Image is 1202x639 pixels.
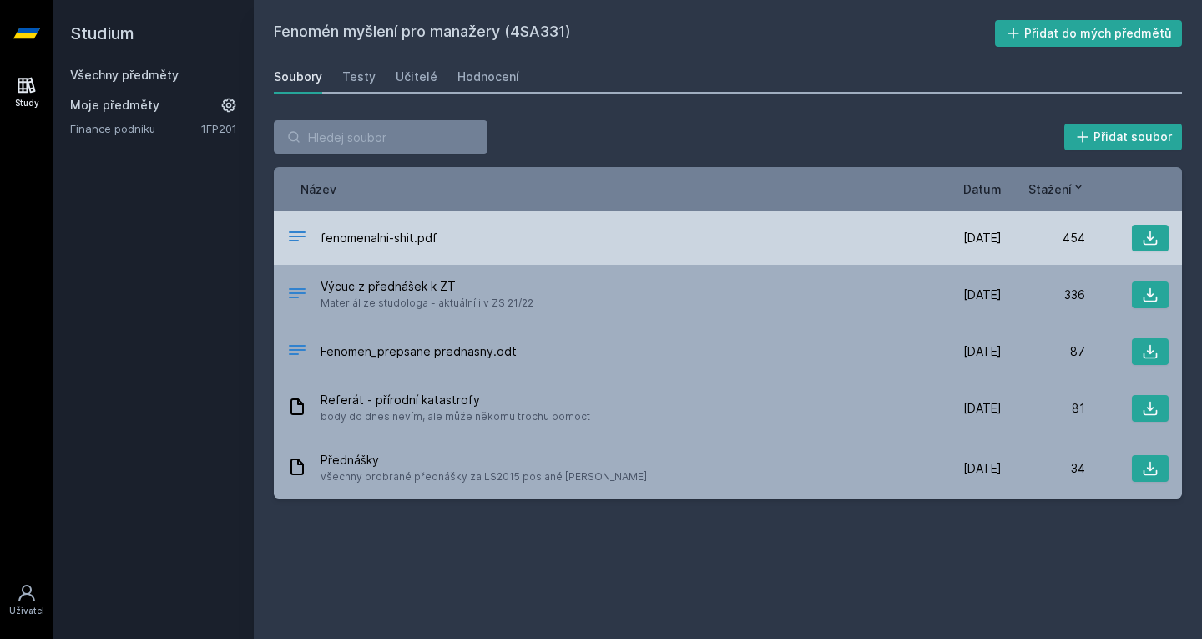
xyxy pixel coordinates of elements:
[963,180,1002,198] button: Datum
[995,20,1183,47] button: Přidat do mých předmětů
[274,68,322,85] div: Soubory
[963,460,1002,477] span: [DATE]
[321,230,437,246] span: fenomenalni-shit.pdf
[1028,180,1072,198] span: Stažení
[1002,460,1085,477] div: 34
[3,575,50,626] a: Uživatel
[287,340,307,364] div: ODT
[274,60,322,94] a: Soubory
[3,67,50,118] a: Study
[274,120,487,154] input: Hledej soubor
[321,392,590,408] span: Referát - přírodní katastrofy
[342,68,376,85] div: Testy
[287,283,307,307] div: .PDF
[321,452,647,469] span: Přednášky
[15,97,39,109] div: Study
[70,68,179,82] a: Všechny předměty
[1002,400,1085,417] div: 81
[287,226,307,251] div: PDF
[321,469,647,485] span: všechny probrané přednášky za LS2015 poslané [PERSON_NAME]
[201,122,237,135] a: 1FP201
[963,230,1002,246] span: [DATE]
[9,605,44,617] div: Uživatel
[321,408,590,425] span: body do dnes nevím, ale může někomu trochu pomoct
[963,287,1002,303] span: [DATE]
[1002,230,1085,246] div: 454
[963,343,1002,360] span: [DATE]
[300,180,336,198] button: Název
[70,120,201,137] a: Finance podniku
[321,295,533,312] span: Materiál ze studologa - aktuální i v ZS 21/22
[321,278,533,295] span: Výcuc z přednášek k ZT
[321,343,517,360] span: Fenomen_prepsane prednasny.odt
[274,20,995,47] h2: Fenomén myšlení pro manažery (4SA331)
[457,68,519,85] div: Hodnocení
[963,400,1002,417] span: [DATE]
[396,68,437,85] div: Učitelé
[1028,180,1085,198] button: Stažení
[457,60,519,94] a: Hodnocení
[1002,343,1085,360] div: 87
[1064,124,1183,150] button: Přidat soubor
[70,97,159,114] span: Moje předměty
[342,60,376,94] a: Testy
[396,60,437,94] a: Učitelé
[1002,287,1085,303] div: 336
